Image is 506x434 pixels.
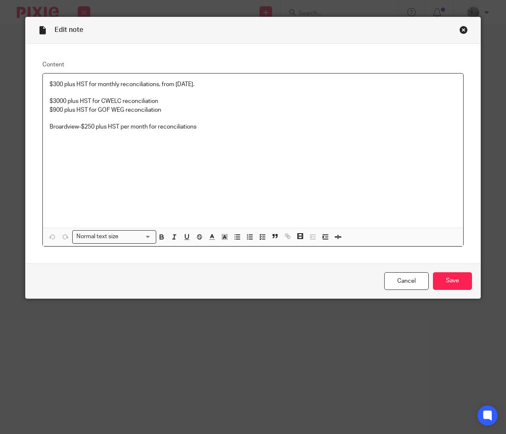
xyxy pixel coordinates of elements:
[50,97,456,105] p: $3000 plus HST for CWELC reconciliation
[42,60,464,69] label: Content
[50,80,456,89] p: $300 plus HST for monthly reconciliations, from [DATE].
[50,106,456,114] p: $900 plus HST for GOF WEG reconciliation
[72,230,156,243] div: Search for option
[433,272,472,290] input: Save
[384,272,429,290] a: Cancel
[459,26,468,34] div: Close this dialog window
[74,232,120,241] span: Normal text size
[121,232,151,241] input: Search for option
[55,26,83,33] span: Edit note
[50,123,456,131] p: Broardview-$250 plus HST per month for reconciliations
